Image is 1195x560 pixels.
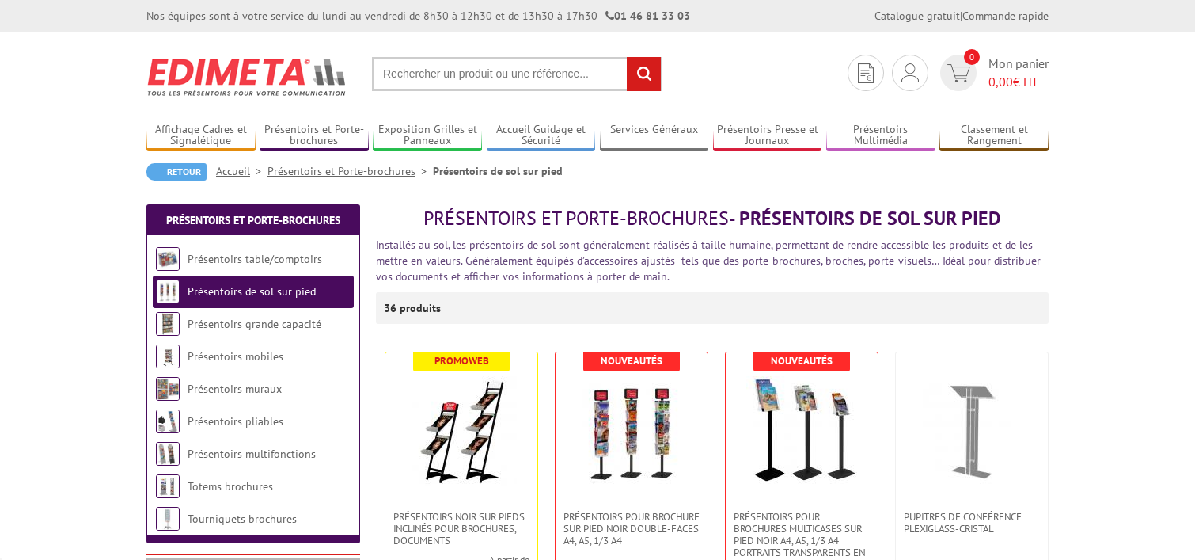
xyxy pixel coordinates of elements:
[771,354,833,368] b: Nouveautés
[605,9,690,23] strong: 01 46 81 33 03
[166,213,340,227] a: Présentoirs et Porte-brochures
[260,123,369,149] a: Présentoirs et Porte-brochures
[156,312,180,336] img: Présentoirs grande capacité
[376,208,1049,229] h1: - Présentoirs de sol sur pied
[188,252,322,266] a: Présentoirs table/comptoirs
[896,511,1048,535] a: Pupitres de conférence plexiglass-cristal
[188,479,273,493] a: Totems brochures
[874,9,960,23] a: Catalogue gratuit
[826,123,935,149] a: Présentoirs Multimédia
[939,123,1049,149] a: Classement et Rangement
[156,280,180,303] img: Présentoirs de sol sur pied
[376,238,1041,284] font: Installés au sol, les présentoirs de sol sont généralement réalisés à taille humaine, permettant ...
[988,55,1049,91] span: Mon panier
[563,511,700,547] span: Présentoirs pour brochure sur pied NOIR double-faces A4, A5, 1/3 A4
[188,284,316,299] a: Présentoirs de sol sur pied
[858,63,874,83] img: devis rapide
[156,410,180,433] img: Présentoirs pliables
[988,74,1013,90] span: 0,00
[988,73,1049,91] span: € HT
[713,123,822,149] a: Présentoirs Presse et Journaux
[627,57,661,91] input: rechercher
[156,345,180,368] img: Présentoirs mobiles
[146,123,256,149] a: Affichage Cadres et Signalétique
[156,377,180,401] img: Présentoirs muraux
[188,512,297,526] a: Tourniquets brochures
[216,164,267,178] a: Accueil
[601,354,662,368] b: Nouveautés
[406,376,517,486] img: Présentoirs NOIR sur pieds inclinés pour brochures, documents
[156,247,180,271] img: Présentoirs table/comptoirs
[947,64,970,82] img: devis rapide
[423,206,729,230] span: Présentoirs et Porte-brochures
[962,9,1049,23] a: Commande rapide
[936,55,1049,91] a: devis rapide 0 Mon panier 0,00€ HT
[904,511,1040,535] span: Pupitres de conférence plexiglass-cristal
[385,511,537,547] a: Présentoirs NOIR sur pieds inclinés pour brochures, documents
[487,123,596,149] a: Accueil Guidage et Sécurité
[433,163,563,179] li: Présentoirs de sol sur pied
[188,447,316,461] a: Présentoirs multifonctions
[372,57,662,91] input: Rechercher un produit ou une référence...
[188,317,321,331] a: Présentoirs grande capacité
[576,376,687,487] img: Présentoirs pour brochure sur pied NOIR double-faces A4, A5, 1/3 A4
[556,511,708,547] a: Présentoirs pour brochure sur pied NOIR double-faces A4, A5, 1/3 A4
[964,49,980,65] span: 0
[746,376,857,487] img: Présentoirs pour brochures multicases sur pied NOIR A4, A5, 1/3 A4 Portraits transparents en plex...
[600,123,709,149] a: Services Généraux
[146,48,348,106] img: Edimeta
[156,442,180,466] img: Présentoirs multifonctions
[267,164,433,178] a: Présentoirs et Porte-brochures
[393,511,529,547] span: Présentoirs NOIR sur pieds inclinés pour brochures, documents
[146,8,690,24] div: Nos équipes sont à votre service du lundi au vendredi de 8h30 à 12h30 et de 13h30 à 17h30
[874,8,1049,24] div: |
[434,354,489,368] b: Promoweb
[384,292,443,324] p: 36 produits
[916,376,1027,487] img: Pupitres de conférence plexiglass-cristal
[188,349,283,364] a: Présentoirs mobiles
[156,507,180,531] img: Tourniquets brochures
[188,382,282,396] a: Présentoirs muraux
[188,414,283,429] a: Présentoirs pliables
[373,123,482,149] a: Exposition Grilles et Panneaux
[146,163,207,181] a: Retour
[901,63,919,82] img: devis rapide
[156,474,180,498] img: Totems brochures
